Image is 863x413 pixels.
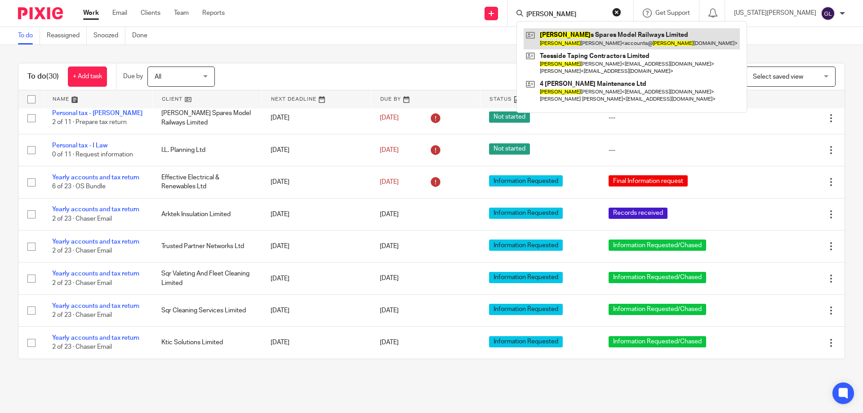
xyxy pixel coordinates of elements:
[380,339,399,346] span: [DATE]
[52,303,139,309] a: Yearly accounts and tax return
[380,275,399,282] span: [DATE]
[380,307,399,314] span: [DATE]
[52,142,107,149] a: Personal tax - I Law
[141,9,160,18] a: Clients
[152,134,262,166] td: I.L. Planning Ltd
[489,143,530,155] span: Not started
[489,111,530,123] span: Not started
[489,208,563,219] span: Information Requested
[155,74,161,80] span: All
[612,8,621,17] button: Clear
[152,166,262,198] td: Effective Electrical & Renewables Ltd
[489,304,563,315] span: Information Requested
[93,27,125,44] a: Snoozed
[609,304,706,315] span: Information Requested/Chased
[525,11,606,19] input: Search
[52,335,139,341] a: Yearly accounts and tax return
[380,147,399,153] span: [DATE]
[52,344,112,351] span: 2 of 23 · Chaser Email
[18,27,40,44] a: To do
[52,206,139,213] a: Yearly accounts and tax return
[174,9,189,18] a: Team
[202,9,225,18] a: Reports
[52,151,133,158] span: 0 of 11 · Request information
[27,72,59,81] h1: To do
[609,113,726,122] div: ---
[655,10,690,16] span: Get Support
[52,239,139,245] a: Yearly accounts and tax return
[734,9,816,18] p: [US_STATE][PERSON_NAME]
[52,216,112,222] span: 2 of 23 · Chaser Email
[262,231,371,262] td: [DATE]
[152,198,262,230] td: Arktek Insulation Limited
[489,175,563,187] span: Information Requested
[152,262,262,294] td: Sqr Valeting And Fleet Cleaning Limited
[152,327,262,359] td: Ktic Solutions Limited
[52,248,112,254] span: 2 of 23 · Chaser Email
[489,240,563,251] span: Information Requested
[262,166,371,198] td: [DATE]
[380,179,399,185] span: [DATE]
[262,262,371,294] td: [DATE]
[380,115,399,121] span: [DATE]
[152,231,262,262] td: Trusted Partner Networks Ltd
[489,272,563,283] span: Information Requested
[262,294,371,326] td: [DATE]
[83,9,99,18] a: Work
[609,336,706,347] span: Information Requested/Chased
[609,272,706,283] span: Information Requested/Chased
[152,102,262,134] td: [PERSON_NAME] Spares Model Railways Limited
[123,72,143,81] p: Due by
[609,175,688,187] span: Final Information request
[132,27,154,44] a: Done
[262,327,371,359] td: [DATE]
[52,312,112,318] span: 2 of 23 · Chaser Email
[821,6,835,21] img: svg%3E
[18,7,63,19] img: Pixie
[609,208,667,219] span: Records received
[262,198,371,230] td: [DATE]
[262,134,371,166] td: [DATE]
[609,146,726,155] div: ---
[52,174,139,181] a: Yearly accounts and tax return
[47,27,87,44] a: Reassigned
[380,243,399,249] span: [DATE]
[52,280,112,286] span: 2 of 23 · Chaser Email
[489,336,563,347] span: Information Requested
[262,102,371,134] td: [DATE]
[52,120,127,126] span: 2 of 11 · Prepare tax return
[380,211,399,218] span: [DATE]
[112,9,127,18] a: Email
[52,184,106,190] span: 6 of 23 · OS Bundle
[52,110,142,116] a: Personal tax - [PERSON_NAME]
[52,271,139,277] a: Yearly accounts and tax return
[753,74,803,80] span: Select saved view
[46,73,59,80] span: (30)
[152,294,262,326] td: Sqr Cleaning Services Limited
[68,67,107,87] a: + Add task
[609,240,706,251] span: Information Requested/Chased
